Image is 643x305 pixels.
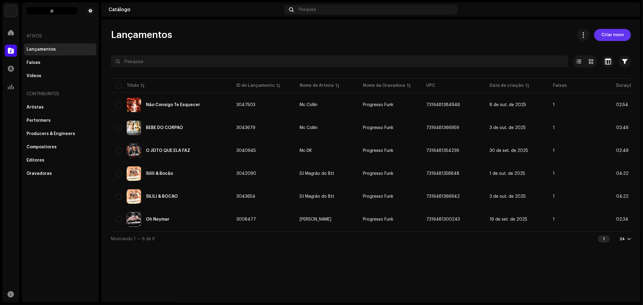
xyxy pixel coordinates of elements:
re-m-nav-item: Performers [24,115,96,127]
span: 7316481358848 [426,171,459,176]
img: b0821d68-d521-4193-a45a-f6695a45473e [127,189,141,204]
img: 7e20cce0-968a-4e3f-89d5-3ed969c7b438 [624,5,633,14]
span: 30 de set. de 2025 [490,149,528,153]
span: 3 de out. de 2025 [490,194,526,199]
span: 1 [553,149,555,153]
div: Performers [27,118,51,123]
span: Mostrando 1 — 6 de 6 [111,237,155,241]
re-a-nav-header: Ativos [24,29,96,43]
div: Vídeos [27,74,41,78]
re-m-nav-item: Vídeos [24,70,96,82]
span: DJ Magrão do Btt [300,194,353,199]
div: 1 [598,235,610,243]
span: 3040945 [236,149,256,153]
img: 3aea6d35-3eff-4d2b-87b0-28bdb5a3371b [127,166,141,181]
span: MC BERNADIN [300,217,353,222]
span: 3043654 [236,194,255,199]
span: 02:54 [616,103,628,107]
re-m-nav-item: Compositores [24,141,96,153]
span: Progresso Funk [363,149,393,153]
span: 7316481300243 [426,217,460,222]
div: Producers & Engineers [27,131,75,136]
div: Oh Neymar [146,217,169,222]
div: Artistas [27,105,44,110]
re-a-nav-header: Contribuintes [24,87,96,101]
span: Progresso Funk [363,217,393,222]
img: f8a16a3b-6b17-43b8-9fdd-fdec82f0b0b6 [127,212,141,227]
div: DJ Magrão do Btt [300,194,334,199]
span: 02:49 [616,149,629,153]
div: Compositores [27,145,57,149]
span: Progresso Funk [363,171,393,176]
img: c86870aa-2232-4ba3-9b41-08f587110171 [5,5,17,17]
span: Mc Collin [300,103,353,107]
re-m-nav-item: Editores [24,154,96,166]
div: Faixas [27,60,40,65]
span: 3047503 [236,103,255,107]
span: 1 [553,103,555,107]
img: 614e4c71-61b4-439d-adab-8a31dde818ea [127,121,141,135]
span: 1 [553,126,555,130]
span: Criar novo [601,29,624,41]
span: 02:34 [616,217,628,222]
div: O JEITO QUE ELA FAZ [146,149,190,153]
span: 16 de set. de 2025 [490,217,527,222]
div: Mc Collin [300,103,317,107]
span: 3 de out. de 2025 [490,126,526,130]
div: Título [127,83,139,89]
span: 1 de out. de 2025 [490,171,525,176]
span: Progresso Funk [363,126,393,130]
div: Catálogo [109,7,282,12]
button: Criar novo [594,29,631,41]
div: Editores [27,158,44,163]
re-m-nav-item: Faixas [24,57,96,69]
re-m-nav-item: Lançamentos [24,43,96,55]
div: Nome de Artista [300,83,334,89]
div: SILILI & BOCÃO [146,194,178,199]
div: Não Consigo Te Esquecer [146,103,200,107]
span: 7316481366959 [426,126,459,130]
div: 24 [619,237,625,241]
span: 1 [553,217,555,222]
span: Mc Collin [300,126,353,130]
span: 3043679 [236,126,255,130]
div: Mc DR [300,149,312,153]
span: 3008477 [236,217,256,222]
span: 7316481366942 [426,194,460,199]
re-m-nav-item: Producers & Engineers [24,128,96,140]
span: 04:22 [616,194,629,199]
span: 02:46 [616,126,629,130]
img: 9b51a704-d5cd-4780-bdd6-4beae841b1a5 [127,143,141,158]
re-m-nav-item: Artistas [24,101,96,113]
div: DJ Magrão do Btt [300,171,334,176]
div: Data de criação [490,83,524,89]
span: 1 [553,194,555,199]
div: ID de Lançamento [236,83,275,89]
span: 8 de out. de 2025 [490,103,526,107]
span: 3042090 [236,171,256,176]
span: Pesquisa [298,7,316,12]
span: Progresso Funk [363,194,393,199]
span: Progresso Funk [363,103,393,107]
span: Lançamentos [111,29,172,41]
span: 04:22 [616,171,629,176]
img: 12311bf6-0bf8-4e14-bd7f-ebf29bcf5f4a [127,98,141,112]
div: Silili & Bocão [146,171,173,176]
div: BEBÊ DO CORPÃO [146,126,183,130]
div: Gravadoras [27,171,52,176]
div: Mc Collin [300,126,317,130]
span: 7316481384946 [426,103,460,107]
img: c6f85260-b54e-4b60-831c-5db41421b95e [27,7,77,14]
input: Pesquisa [111,55,568,68]
div: [PERSON_NAME] [300,217,331,222]
div: Lançamentos [27,47,56,52]
div: Nome da Gravadora [363,83,405,89]
re-m-nav-item: Gravadoras [24,168,96,180]
span: 1 [553,171,555,176]
span: Mc DR [300,149,353,153]
span: 7316481354239 [426,149,459,153]
span: DJ Magrão do Btt [300,171,353,176]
